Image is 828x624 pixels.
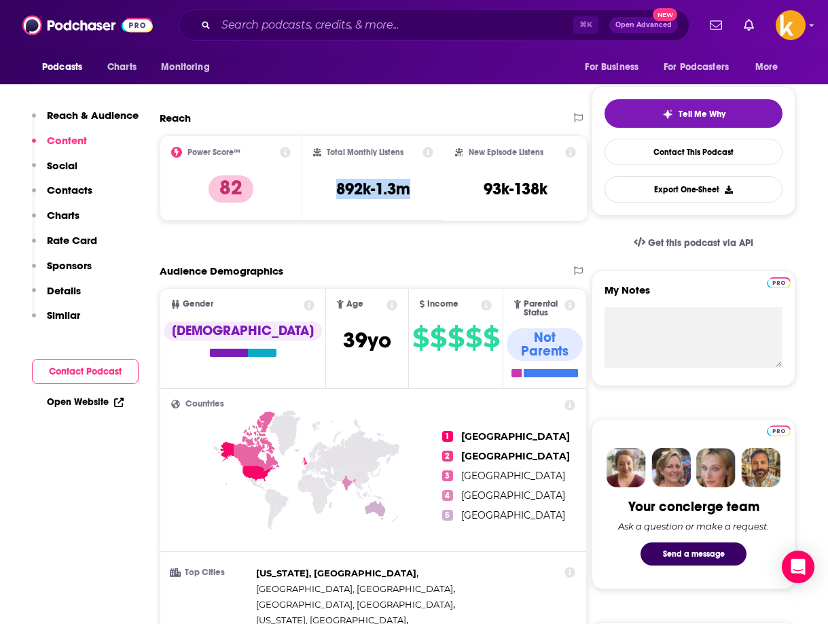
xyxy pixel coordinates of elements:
p: Sponsors [47,259,92,272]
button: Details [32,284,81,309]
span: Age [346,300,363,309]
button: Rate Card [32,234,97,259]
a: Pro website [767,275,791,288]
span: [GEOGRAPHIC_DATA] [461,430,570,443]
span: [US_STATE], [GEOGRAPHIC_DATA] [256,568,416,578]
span: Parental Status [524,300,562,317]
div: Not Parents [507,328,582,361]
img: User Profile [776,10,806,40]
button: Sponsors [32,259,92,284]
img: Jules Profile [696,448,736,487]
span: 3 [442,470,453,481]
span: More [755,58,778,77]
a: Contact This Podcast [605,139,782,165]
button: tell me why sparkleTell Me Why [605,99,782,128]
span: , [256,566,418,581]
span: $ [430,327,446,349]
p: Social [47,159,77,172]
input: Search podcasts, credits, & more... [216,14,573,36]
span: Gender [183,300,213,309]
button: Social [32,159,77,184]
span: [GEOGRAPHIC_DATA] [461,509,565,521]
h2: Reach [160,111,191,124]
span: For Business [585,58,638,77]
span: Tell Me Why [679,109,725,120]
p: 82 [209,175,253,203]
a: Show notifications dropdown [738,14,759,37]
span: Podcasts [42,58,82,77]
div: Ask a question or make a request. [618,521,769,532]
img: Podchaser Pro [767,277,791,288]
img: Sydney Profile [607,448,646,487]
p: Charts [47,209,79,222]
span: Open Advanced [615,22,672,29]
span: $ [483,327,499,349]
h2: New Episode Listens [469,148,543,157]
span: [GEOGRAPHIC_DATA], [GEOGRAPHIC_DATA] [256,583,453,594]
h3: 93k-138k [484,179,547,199]
span: For Podcasters [664,58,729,77]
span: , [256,597,455,612]
span: $ [448,327,464,349]
h3: 892k-1.3m [336,179,410,199]
span: , [256,581,455,597]
p: Similar [47,309,80,322]
span: Logged in as sshawan [776,10,806,40]
img: Podchaser Pro [767,426,791,436]
img: Barbara Profile [651,448,691,487]
span: [GEOGRAPHIC_DATA] [461,489,565,502]
button: open menu [33,54,100,80]
button: Send a message [641,542,746,566]
span: $ [465,327,482,349]
h2: Power Score™ [187,148,240,157]
div: [DEMOGRAPHIC_DATA] [164,322,322,341]
button: Open AdvancedNew [609,17,678,33]
button: open menu [655,54,749,80]
p: Content [47,134,87,147]
div: Open Intercom Messenger [782,551,814,583]
p: Rate Card [47,234,97,247]
a: Open Website [47,396,124,408]
span: [GEOGRAPHIC_DATA] [461,470,565,482]
span: Charts [107,58,137,77]
p: Contacts [47,184,92,196]
button: Contact Podcast [32,359,139,384]
p: Details [47,284,81,297]
span: Monitoring [161,58,209,77]
a: Charts [98,54,145,80]
span: 2 [442,451,453,462]
button: Export One-Sheet [605,176,782,203]
button: open menu [746,54,795,80]
a: Get this podcast via API [623,226,764,260]
span: Income [427,300,458,309]
div: Search podcasts, credits, & more... [179,10,689,41]
span: Get this podcast via API [648,237,753,249]
span: 1 [442,431,453,442]
label: My Notes [605,283,782,307]
span: 5 [442,510,453,521]
h2: Audience Demographics [160,264,283,277]
h3: Top Cities [171,568,251,577]
span: New [653,8,677,21]
img: Podchaser - Follow, Share and Rate Podcasts [22,12,153,38]
span: Countries [185,400,224,409]
button: open menu [151,54,227,80]
img: tell me why sparkle [662,109,673,120]
div: Your concierge team [628,498,759,515]
a: Pro website [767,423,791,436]
span: 4 [442,490,453,501]
button: Contacts [32,184,92,209]
button: Similar [32,309,80,334]
button: Content [32,134,87,159]
span: [GEOGRAPHIC_DATA], [GEOGRAPHIC_DATA] [256,599,453,610]
span: ⌘ K [573,16,598,34]
p: Reach & Audience [47,109,139,122]
button: Reach & Audience [32,109,139,134]
button: Show profile menu [776,10,806,40]
button: open menu [575,54,655,80]
h2: Total Monthly Listens [327,148,403,157]
button: Charts [32,209,79,234]
a: Show notifications dropdown [704,14,727,37]
span: [GEOGRAPHIC_DATA] [461,450,570,462]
